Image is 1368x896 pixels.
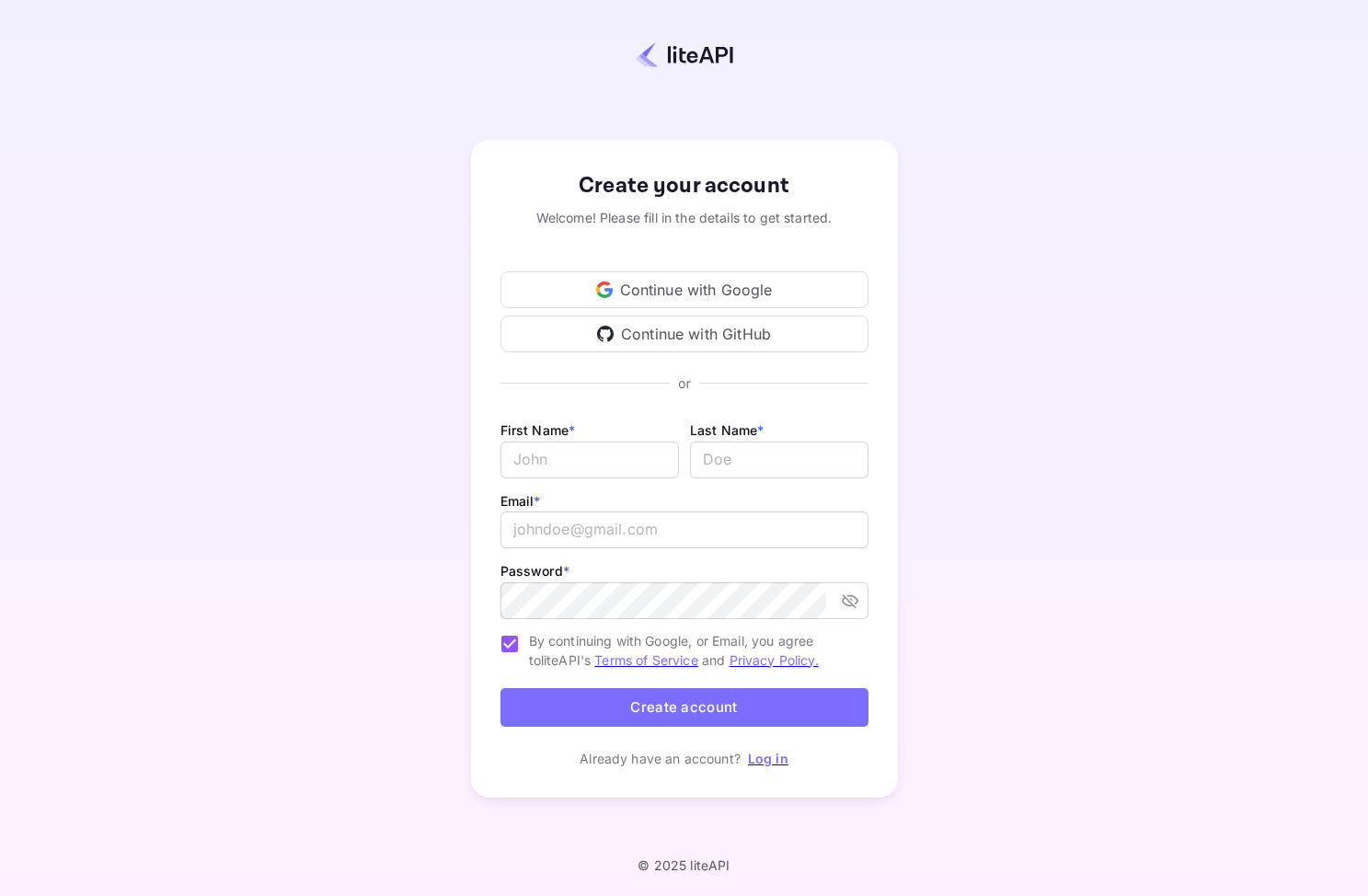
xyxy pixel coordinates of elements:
[500,688,868,728] button: Create account
[690,422,764,438] label: Last Name
[500,563,569,579] label: Password
[594,652,697,668] a: Terms of Service
[636,41,733,68] img: liteapi
[500,442,679,478] input: John
[500,511,868,548] input: johndoe@gmail.com
[500,169,868,202] div: Create your account
[529,631,854,670] span: By continuing with Google, or Email, you agree to liteAPI's and
[500,316,868,352] div: Continue with GitHub
[500,208,868,227] div: Welcome! Please fill in the details to get started.
[500,271,868,308] div: Continue with Google
[500,422,576,438] label: First Name
[833,584,867,617] button: toggle password visibility
[730,652,819,668] a: Privacy Policy.
[748,751,788,766] a: Log in
[580,749,741,768] p: Already have an account?
[500,493,541,509] label: Email
[690,442,868,478] input: Doe
[638,857,730,873] p: © 2025 liteAPI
